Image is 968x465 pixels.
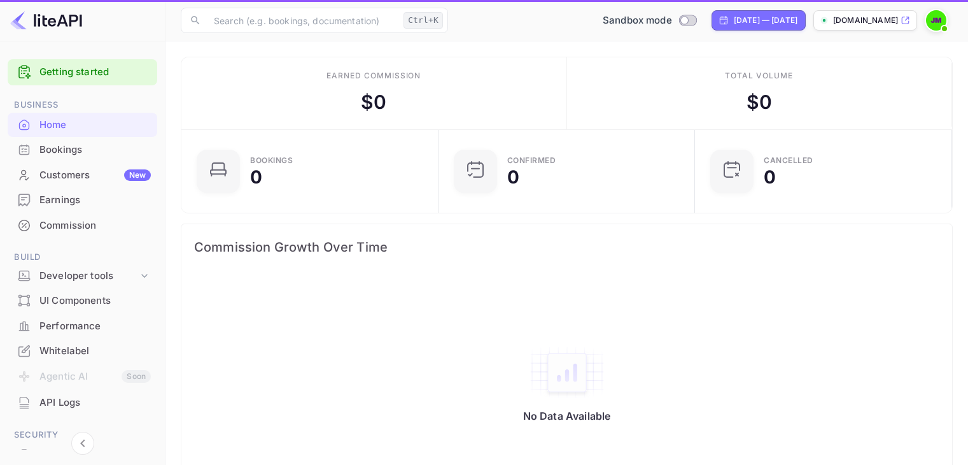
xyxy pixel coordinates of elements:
[725,70,793,82] div: Total volume
[8,213,157,238] div: Commission
[8,98,157,112] span: Business
[39,218,151,233] div: Commission
[8,138,157,162] div: Bookings
[8,390,157,415] div: API Logs
[8,428,157,442] span: Security
[39,118,151,132] div: Home
[8,113,157,138] div: Home
[507,168,519,186] div: 0
[8,163,157,187] a: CustomersNew
[39,396,151,410] div: API Logs
[523,410,611,422] p: No Data Available
[194,237,939,257] span: Commission Growth Over Time
[8,188,157,211] a: Earnings
[8,138,157,161] a: Bookings
[712,10,806,31] div: Click to change the date range period
[8,213,157,237] a: Commission
[926,10,946,31] img: John-Paul McKay
[764,168,776,186] div: 0
[8,59,157,85] div: Getting started
[764,157,813,164] div: CANCELLED
[39,269,138,283] div: Developer tools
[8,390,157,414] a: API Logs
[39,65,151,80] a: Getting started
[507,157,556,164] div: Confirmed
[8,113,157,136] a: Home
[598,13,701,28] div: Switch to Production mode
[8,289,157,313] div: UI Components
[8,314,157,339] div: Performance
[250,168,262,186] div: 0
[8,339,157,364] div: Whitelabel
[39,344,151,359] div: Whitelabel
[403,12,443,29] div: Ctrl+K
[8,250,157,264] span: Build
[8,163,157,188] div: CustomersNew
[361,88,386,117] div: $ 0
[8,188,157,213] div: Earnings
[8,314,157,338] a: Performance
[326,70,421,82] div: Earned commission
[39,294,151,308] div: UI Components
[8,265,157,287] div: Developer tools
[206,8,398,33] input: Search (e.g. bookings, documentation)
[124,169,151,181] div: New
[747,88,772,117] div: $ 0
[250,157,293,164] div: Bookings
[603,13,672,28] span: Sandbox mode
[529,346,605,399] img: empty-state-table2.svg
[39,447,151,462] div: Fraud management
[833,15,898,26] p: [DOMAIN_NAME]
[39,143,151,157] div: Bookings
[39,168,151,183] div: Customers
[8,339,157,362] a: Whitelabel
[8,289,157,312] a: UI Components
[39,319,151,334] div: Performance
[71,432,94,455] button: Collapse navigation
[734,15,797,26] div: [DATE] — [DATE]
[39,193,151,208] div: Earnings
[10,10,82,31] img: LiteAPI logo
